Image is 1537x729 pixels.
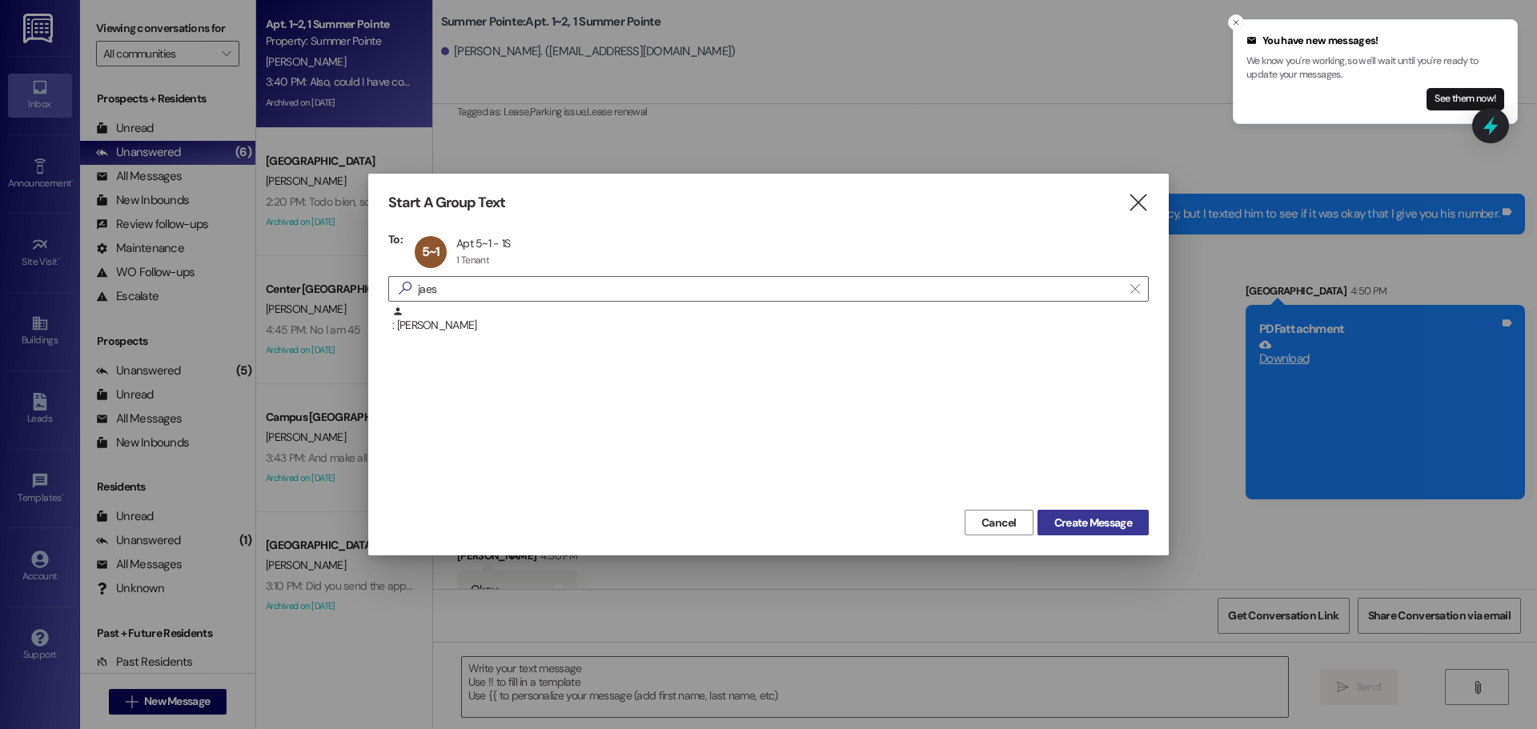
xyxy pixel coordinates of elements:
[1127,194,1149,211] i: 
[388,194,505,212] h3: Start A Group Text
[1427,88,1504,110] button: See them now!
[1246,54,1504,82] p: We know you're working, so we'll wait until you're ready to update your messages.
[392,280,418,297] i: 
[1246,33,1504,49] div: You have new messages!
[1037,510,1149,535] button: Create Message
[418,278,1122,300] input: Search for any contact or apartment
[1122,277,1148,301] button: Clear text
[1228,14,1244,30] button: Close toast
[1130,282,1139,295] i: 
[392,306,1149,334] div: : [PERSON_NAME]
[388,306,1149,346] div: : [PERSON_NAME]
[965,510,1033,535] button: Cancel
[456,254,489,266] div: 1 Tenant
[1054,515,1132,531] span: Create Message
[981,515,1017,531] span: Cancel
[422,243,440,260] span: 5~1
[456,236,511,250] div: Apt 5~1 - 1S
[388,232,403,246] h3: To:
